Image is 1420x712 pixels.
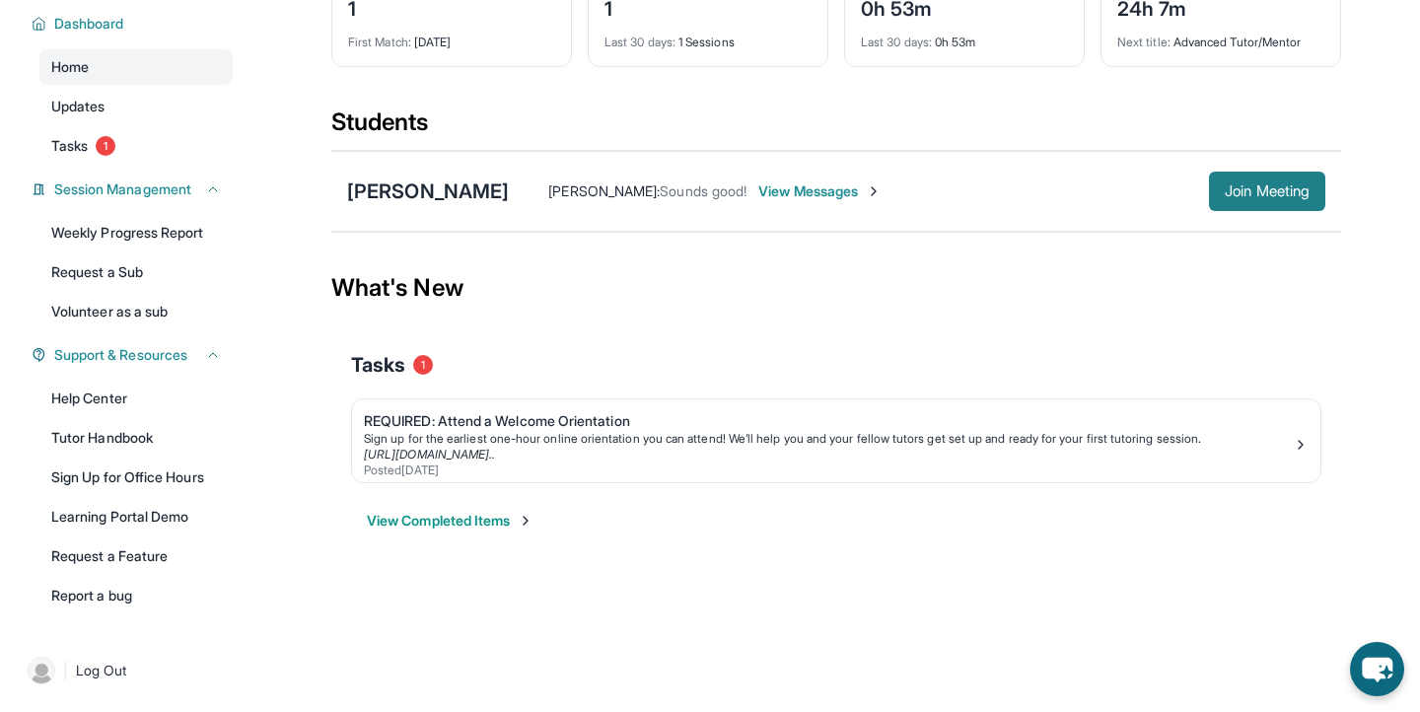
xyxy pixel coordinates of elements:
[604,35,675,49] span: Last 30 days :
[28,657,55,684] img: user-img
[348,23,555,50] div: [DATE]
[39,499,233,534] a: Learning Portal Demo
[39,381,233,416] a: Help Center
[39,460,233,495] a: Sign Up for Office Hours
[54,345,187,365] span: Support & Resources
[39,89,233,124] a: Updates
[364,431,1293,447] div: Sign up for the earliest one-hour online orientation you can attend! We’ll help you and your fell...
[46,345,221,365] button: Support & Resources
[604,23,812,50] div: 1 Sessions
[861,23,1068,50] div: 0h 53m
[46,14,221,34] button: Dashboard
[76,661,127,680] span: Log Out
[331,107,1341,150] div: Students
[39,420,233,456] a: Tutor Handbook
[54,179,191,199] span: Session Management
[51,57,89,77] span: Home
[548,182,660,199] span: [PERSON_NAME] :
[866,183,882,199] img: Chevron-Right
[39,294,233,329] a: Volunteer as a sub
[51,97,106,116] span: Updates
[351,351,405,379] span: Tasks
[367,511,533,531] button: View Completed Items
[1117,23,1324,50] div: Advanced Tutor/Mentor
[39,49,233,85] a: Home
[39,215,233,250] a: Weekly Progress Report
[1350,642,1404,696] button: chat-button
[1225,185,1310,197] span: Join Meeting
[51,136,88,156] span: Tasks
[20,649,233,692] a: |Log Out
[413,355,433,375] span: 1
[660,182,746,199] span: Sounds good!
[39,128,233,164] a: Tasks1
[352,399,1320,482] a: REQUIRED: Attend a Welcome OrientationSign up for the earliest one-hour online orientation you ca...
[1117,35,1171,49] span: Next title :
[364,463,1293,478] div: Posted [DATE]
[39,254,233,290] a: Request a Sub
[96,136,115,156] span: 1
[46,179,221,199] button: Session Management
[861,35,932,49] span: Last 30 days :
[348,35,411,49] span: First Match :
[758,181,882,201] span: View Messages
[364,411,1293,431] div: REQUIRED: Attend a Welcome Orientation
[1209,172,1325,211] button: Join Meeting
[331,245,1341,331] div: What's New
[347,178,509,205] div: [PERSON_NAME]
[39,578,233,613] a: Report a bug
[54,14,124,34] span: Dashboard
[364,447,495,462] a: [URL][DOMAIN_NAME]..
[39,538,233,574] a: Request a Feature
[63,659,68,682] span: |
